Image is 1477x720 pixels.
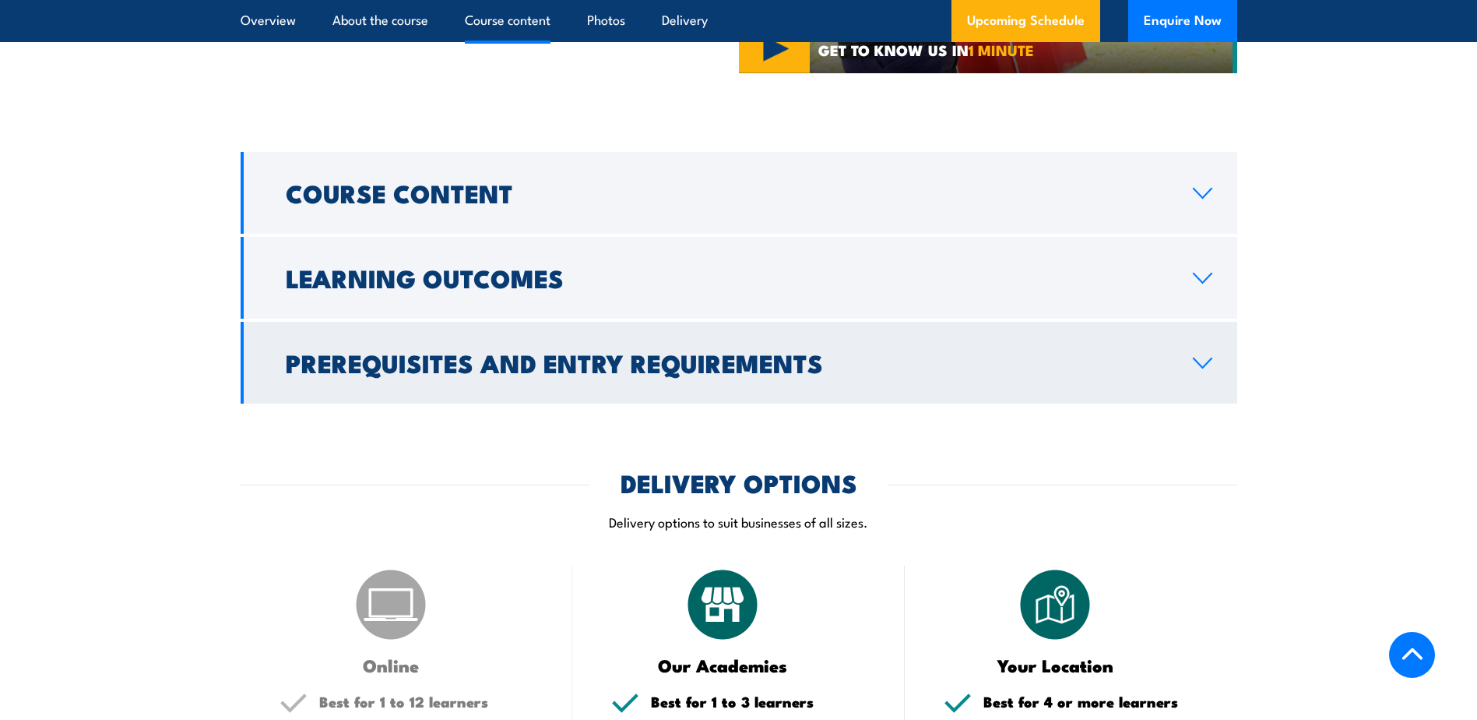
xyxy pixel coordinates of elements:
[983,694,1198,709] h5: Best for 4 or more learners
[241,152,1237,234] a: Course Content
[651,694,866,709] h5: Best for 1 to 3 learners
[241,322,1237,404] a: Prerequisites and Entry Requirements
[241,513,1237,531] p: Delivery options to suit businesses of all sizes.
[611,656,835,674] h3: Our Academies
[286,182,1168,203] h2: Course Content
[280,656,503,674] h3: Online
[241,237,1237,319] a: Learning Outcomes
[286,351,1168,373] h2: Prerequisites and Entry Requirements
[969,38,1034,61] strong: 1 MINUTE
[944,656,1167,674] h3: Your Location
[818,43,1034,57] span: GET TO KNOW US IN
[319,694,534,709] h5: Best for 1 to 12 learners
[286,266,1168,288] h2: Learning Outcomes
[621,471,857,493] h2: DELIVERY OPTIONS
